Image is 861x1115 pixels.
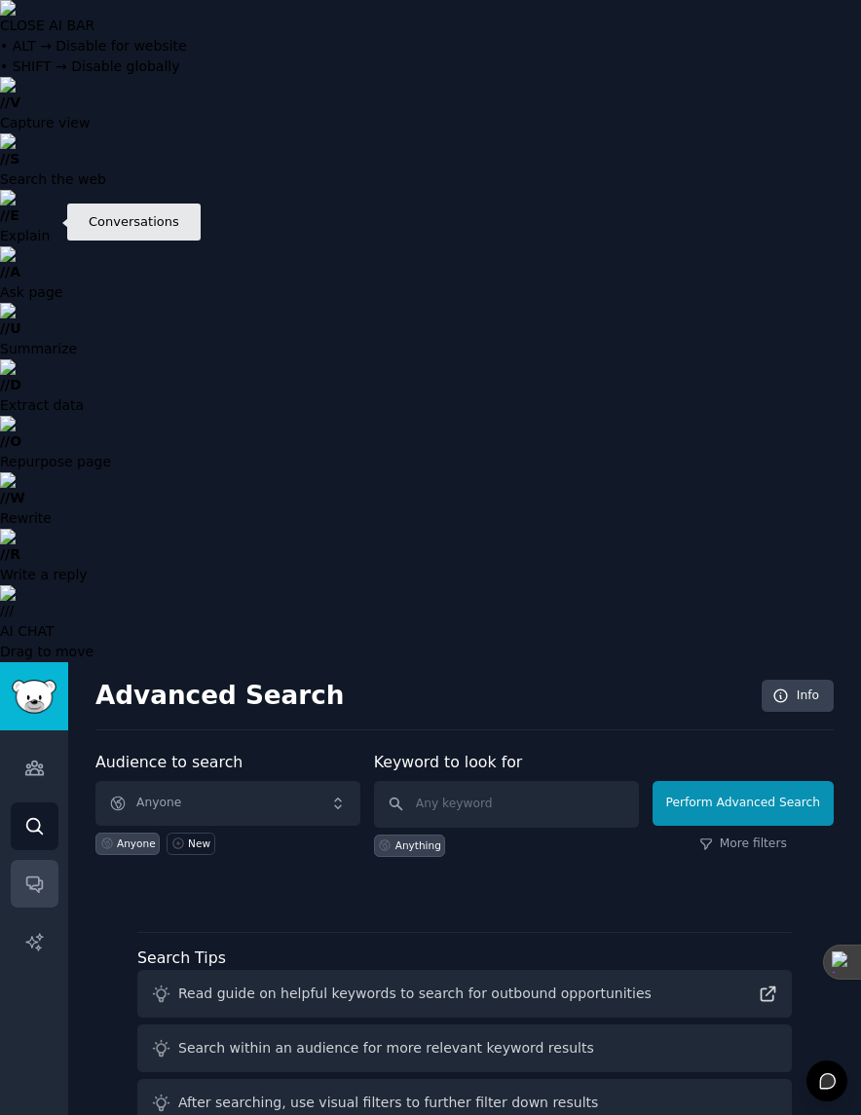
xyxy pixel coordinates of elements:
h2: Advanced Search [95,681,751,712]
button: Perform Advanced Search [653,781,834,826]
label: Keyword to look for [374,753,523,771]
button: Anyone [95,781,360,826]
label: Audience to search [95,753,243,771]
div: After searching, use visual filters to further filter down results [178,1093,598,1113]
input: Any keyword [374,781,639,828]
img: GummySearch logo [12,680,56,714]
a: More filters [699,836,787,853]
a: Info [762,680,834,713]
div: Anyone [117,836,156,850]
a: New [167,833,214,855]
div: Anything [395,838,441,852]
div: Read guide on helpful keywords to search for outbound opportunities [178,984,652,1004]
label: Search Tips [137,948,226,967]
div: New [188,836,210,850]
div: Search within an audience for more relevant keyword results [178,1038,594,1059]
